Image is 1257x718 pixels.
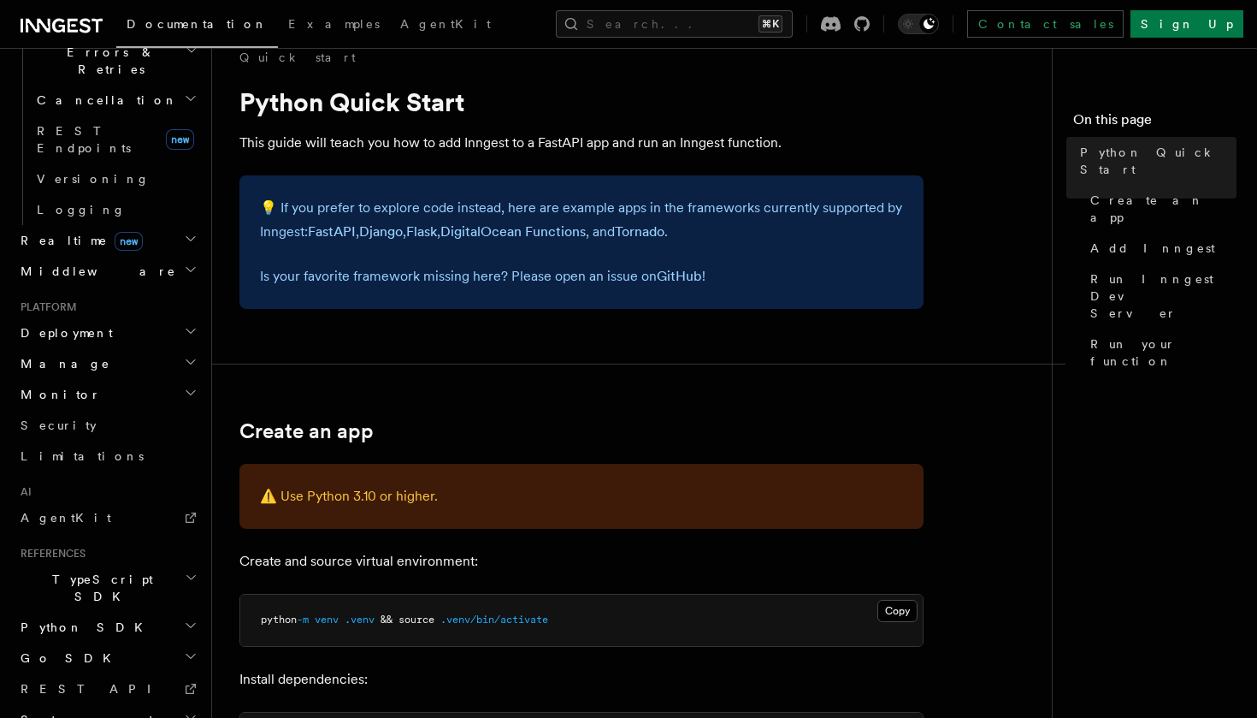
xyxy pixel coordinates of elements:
span: Python Quick Start [1080,144,1236,178]
span: new [115,232,143,251]
button: Realtimenew [14,225,201,256]
p: Is your favorite framework missing here? Please open an issue on ! [260,264,903,288]
span: REST Endpoints [37,124,131,155]
span: AgentKit [21,511,111,525]
button: Copy [877,600,918,622]
span: Errors & Retries [30,44,186,78]
a: Create an app [239,419,374,443]
span: TypeScript SDK [14,571,185,605]
span: venv [315,614,339,626]
a: Tornado [615,223,664,240]
span: && [381,614,392,626]
p: 💡 If you prefer to explore code instead, here are example apps in the frameworks currently suppor... [260,196,903,244]
button: Errors & Retries [30,37,201,85]
a: Versioning [30,163,201,194]
button: Toggle dark mode [898,14,939,34]
p: This guide will teach you how to add Inngest to a FastAPI app and run an Inngest function. [239,131,924,155]
a: Python Quick Start [1073,137,1236,185]
span: python [261,614,297,626]
span: .venv/bin/activate [440,614,548,626]
a: DigitalOcean Functions [440,223,586,240]
p: Install dependencies: [239,668,924,691]
span: Realtime [14,232,143,249]
button: Cancellation [30,85,201,116]
a: Run Inngest Dev Server [1083,264,1236,329]
span: Examples [288,17,380,31]
p: Create and source virtual environment: [239,549,924,573]
kbd: ⌘K [758,15,782,33]
span: Create an app [1090,192,1236,226]
span: Python SDK [14,619,153,636]
span: Versioning [37,172,150,186]
button: Middleware [14,256,201,287]
span: AgentKit [400,17,491,31]
a: Contact sales [967,10,1124,38]
a: AgentKit [390,5,501,46]
a: Security [14,410,201,441]
span: Manage [14,355,110,372]
p: ⚠️ Use Python 3.10 or higher. [260,484,903,508]
span: .venv [345,614,375,626]
span: REST API [21,682,166,696]
a: Examples [278,5,390,46]
span: Middleware [14,263,176,280]
span: Monitor [14,386,101,403]
a: FastAPI [308,223,356,240]
h1: Python Quick Start [239,86,924,117]
span: Go SDK [14,650,121,667]
button: Manage [14,348,201,379]
span: Logging [37,203,126,217]
span: Add Inngest [1090,240,1215,257]
a: GitHub [657,268,702,284]
span: Platform [14,300,77,314]
a: Logging [30,194,201,225]
a: Create an app [1083,185,1236,233]
a: Quick start [239,49,356,66]
a: REST Endpointsnew [30,116,201,163]
a: Limitations [14,441,201,472]
a: REST API [14,673,201,704]
span: References [14,547,86,561]
span: Documentation [127,17,268,31]
span: Security [21,418,97,432]
span: Limitations [21,449,144,463]
span: source [398,614,434,626]
a: Run your function [1083,329,1236,377]
span: new [166,129,194,150]
span: Cancellation [30,92,178,109]
a: Add Inngest [1083,233,1236,264]
button: Monitor [14,379,201,410]
button: TypeScript SDK [14,564,201,612]
a: Flask [406,223,437,240]
a: AgentKit [14,502,201,533]
a: Sign Up [1130,10,1243,38]
button: Search...⌘K [556,10,793,38]
span: Run your function [1090,335,1236,370]
a: Documentation [116,5,278,48]
button: Python SDK [14,612,201,643]
a: Django [359,223,403,240]
span: Deployment [14,324,113,341]
button: Deployment [14,317,201,348]
button: Go SDK [14,643,201,673]
span: -m [297,614,309,626]
h4: On this page [1073,110,1236,137]
span: AI [14,485,32,499]
span: Run Inngest Dev Server [1090,270,1236,322]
